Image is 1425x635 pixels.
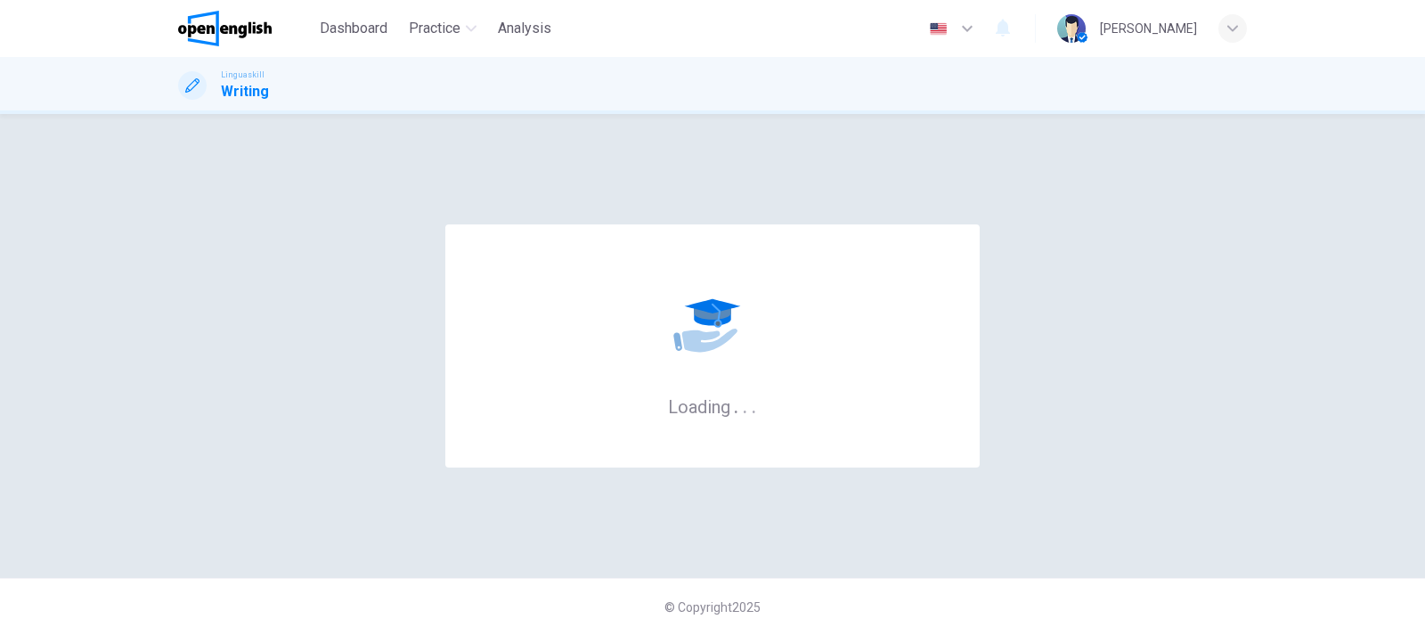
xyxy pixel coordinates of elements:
h1: Writing [221,81,269,102]
h6: . [742,390,748,419]
img: en [927,22,949,36]
button: Dashboard [313,12,395,45]
span: Practice [409,18,460,39]
span: © Copyright 2025 [664,600,761,615]
h6: . [751,390,757,419]
div: [PERSON_NAME] [1100,18,1197,39]
span: Linguaskill [221,69,265,81]
span: Dashboard [320,18,387,39]
a: OpenEnglish logo [178,11,313,46]
h6: . [733,390,739,419]
img: Profile picture [1057,14,1086,43]
button: Practice [402,12,484,45]
button: Analysis [491,12,558,45]
span: Analysis [498,18,551,39]
img: OpenEnglish logo [178,11,272,46]
h6: Loading [668,395,757,418]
